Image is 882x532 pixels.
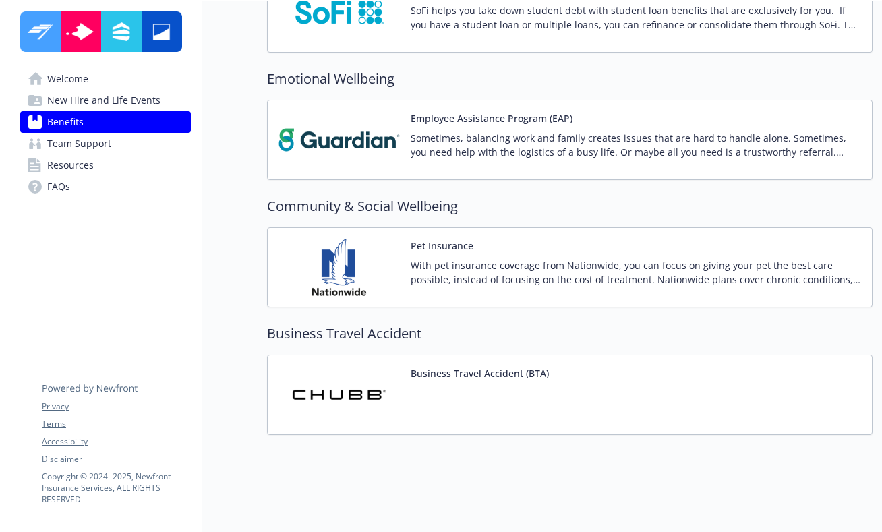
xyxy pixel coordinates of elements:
span: FAQs [47,176,70,198]
span: Resources [47,154,94,176]
p: Copyright © 2024 - 2025 , Newfront Insurance Services, ALL RIGHTS RESERVED [42,471,190,505]
img: Chubb Insurance Company carrier logo [278,366,400,423]
img: Guardian carrier logo [278,111,400,169]
a: Privacy [42,401,190,413]
img: Nationwide Pet Insurance carrier logo [278,239,400,296]
span: New Hire and Life Events [47,90,160,111]
a: Terms [42,418,190,430]
a: Accessibility [42,436,190,448]
h2: Emotional Wellbeing [267,69,873,89]
h2: Business Travel Accident [267,324,873,344]
a: Resources [20,154,191,176]
a: New Hire and Life Events [20,90,191,111]
button: Business Travel Accident (BTA) [411,366,549,380]
button: Pet Insurance [411,239,473,253]
a: Benefits [20,111,191,133]
button: Employee Assistance Program (EAP) [411,111,572,125]
a: FAQs [20,176,191,198]
a: Team Support [20,133,191,154]
h2: Community & Social Wellbeing [267,196,873,216]
a: Disclaimer [42,453,190,465]
p: With pet insurance coverage from Nationwide, you can focus on giving your pet the best care possi... [411,258,861,287]
p: SoFi helps you take down student debt with student loan benefits that are exclusively for you. If... [411,3,861,32]
p: Sometimes, balancing work and family creates issues that are hard to handle alone. Sometimes, you... [411,131,861,159]
span: Benefits [47,111,84,133]
a: Welcome [20,68,191,90]
span: Welcome [47,68,88,90]
span: Team Support [47,133,111,154]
